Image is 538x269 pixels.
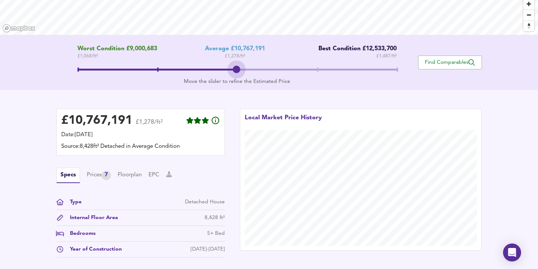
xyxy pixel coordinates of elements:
span: Worst Condition £9,000,683 [77,45,157,53]
button: Specs [56,168,80,183]
button: Floorplan [118,171,142,179]
span: £1,278/ft² [136,119,163,130]
div: Type [64,198,82,206]
button: Prices7 [87,171,111,180]
div: 8,428 ft² [205,214,225,222]
span: £ 1,278 / ft² [225,53,245,60]
div: Detached House [185,198,225,206]
div: Local Market Price History [245,114,322,130]
div: Best Condition £12,533,700 [313,45,397,53]
div: Source: 8,428ft² Detached in Average Condition [61,143,220,151]
span: £ 1,487 / ft² [376,53,397,60]
span: £ 1,068 / ft² [77,53,157,60]
span: Find Comparables [422,59,478,66]
div: Date: [DATE] [61,131,220,139]
div: Move the slider to refine the Estimated Price [77,78,397,85]
div: Average £10,767,191 [205,45,265,53]
span: Zoom out [523,10,534,20]
button: EPC [149,171,159,179]
div: Year of Construction [64,245,122,253]
div: Internal Floor Area [64,214,118,222]
div: Prices [87,171,111,180]
div: [DATE]-[DATE] [191,245,225,253]
a: Mapbox homepage [2,24,35,33]
button: Reset bearing to north [523,20,534,31]
button: Find Comparables [418,56,482,69]
div: Bedrooms [64,230,95,237]
div: 7 [102,171,111,180]
div: 5+ Bed [207,230,225,237]
button: Zoom out [523,9,534,20]
div: Open Intercom Messenger [503,243,521,261]
div: £ 10,767,191 [63,98,130,143]
span: Reset bearing to north [523,21,534,31]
